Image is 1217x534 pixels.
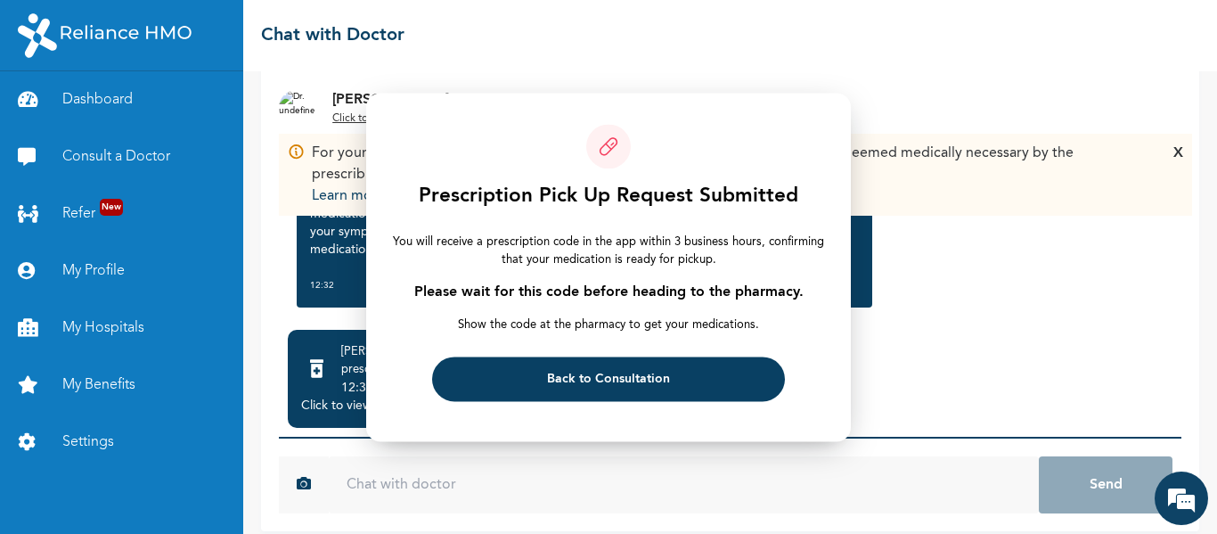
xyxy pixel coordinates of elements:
[432,357,784,401] button: Back to Consultation
[93,100,299,123] div: Chat with us now
[414,283,804,304] h1: Please wait for this code before heading to the pharmacy.
[547,374,670,385] span: Back to Consultation
[175,443,340,498] div: FAQs
[33,89,72,134] img: d_794563401_company_1708531726252_794563401
[9,381,339,443] textarea: Type your message and hit 'Enter'
[103,171,246,351] span: We're online!
[292,9,335,52] div: Minimize live chat window
[388,234,829,269] p: You will receive a prescription code in the app within 3 business hours, confirming that your med...
[458,317,759,335] p: Show the code at the pharmacy to get your medications.
[419,182,798,212] h4: Prescription Pick Up Request Submitted
[9,474,175,487] span: Conversation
